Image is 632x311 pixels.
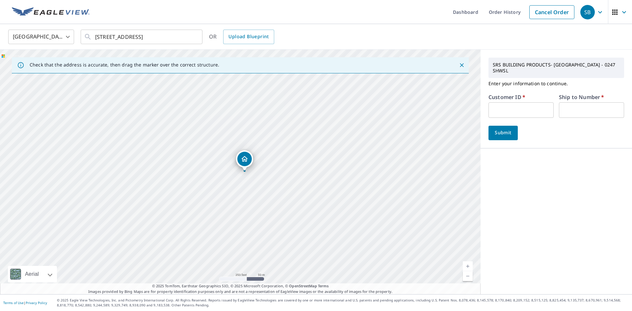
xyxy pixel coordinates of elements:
label: Ship to Number [559,94,604,100]
a: Terms of Use [3,300,24,305]
a: Privacy Policy [26,300,47,305]
input: Search by address or latitude-longitude [95,28,189,46]
div: Aerial [8,266,57,282]
div: [GEOGRAPHIC_DATA] [8,28,74,46]
p: Check that the address is accurate, then drag the marker over the correct structure. [30,62,219,68]
p: | [3,301,47,305]
a: Terms [318,283,329,288]
a: Current Level 17, Zoom In [463,261,473,271]
div: Aerial [23,266,41,282]
button: Close [458,61,466,69]
label: Customer ID [488,94,525,100]
span: Submit [494,129,513,137]
img: EV Logo [12,7,90,17]
div: Dropped pin, building 1, Residential property, 225 Hillcrest Blvd Ballwin, MO 63021 [236,150,253,171]
span: Upload Blueprint [228,33,269,41]
a: OpenStreetMap [289,283,317,288]
div: SB [580,5,595,19]
span: © 2025 TomTom, Earthstar Geographics SIO, © 2025 Microsoft Corporation, © [152,283,329,289]
p: © 2025 Eagle View Technologies, Inc. and Pictometry International Corp. All Rights Reserved. Repo... [57,298,629,308]
div: OR [209,30,274,44]
p: Enter your information to continue. [488,78,624,89]
button: Submit [488,126,518,140]
p: SRS BUILDING PRODUCTS- [GEOGRAPHIC_DATA] - 0247 SHWSL [490,59,622,76]
a: Current Level 17, Zoom Out [463,271,473,281]
a: Cancel Order [529,5,574,19]
a: Upload Blueprint [223,30,274,44]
